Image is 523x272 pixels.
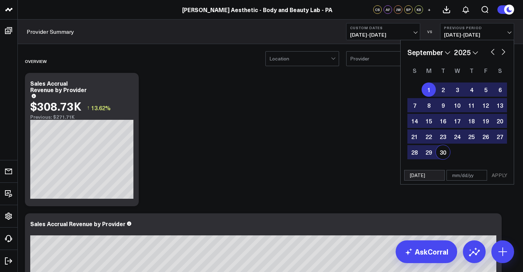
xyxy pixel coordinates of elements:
[450,65,464,76] div: Wednesday
[407,65,422,76] div: Sunday
[444,32,510,38] span: [DATE] - [DATE]
[346,23,420,40] button: Custom Dates[DATE]-[DATE]
[373,5,382,14] div: CS
[414,5,423,14] div: KB
[424,30,437,34] div: VS
[182,6,332,14] a: [PERSON_NAME] Aesthetic - Body and Beauty Lab - PA
[27,28,74,36] a: Provider Summary
[350,26,416,30] b: Custom Dates
[479,65,493,76] div: Friday
[350,32,416,38] span: [DATE] - [DATE]
[447,170,487,181] input: mm/dd/yy
[425,5,433,14] button: +
[404,5,413,14] div: SP
[422,65,436,76] div: Monday
[428,7,431,12] span: +
[91,104,111,112] span: 13.62%
[30,100,81,112] div: $308.73K
[440,23,514,40] button: Previous Period[DATE]-[DATE]
[464,65,479,76] div: Thursday
[444,26,510,30] b: Previous Period
[25,53,47,69] div: Overview
[30,79,87,94] div: Sales Accrual Revenue by Provider
[436,65,450,76] div: Tuesday
[404,170,445,181] input: mm/dd/yy
[493,65,507,76] div: Saturday
[489,170,510,181] button: APPLY
[30,114,133,120] div: Previous: $271.71K
[30,220,126,228] div: Sales Accrual Revenue by Provider
[396,240,457,263] a: AskCorral
[394,5,402,14] div: JW
[87,103,90,112] span: ↑
[384,5,392,14] div: AF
